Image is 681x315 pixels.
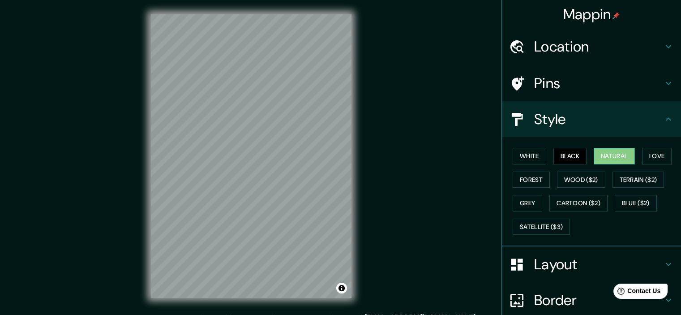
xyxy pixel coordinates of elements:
button: Cartoon ($2) [549,195,608,211]
button: Natural [594,148,635,164]
iframe: Help widget launcher [601,280,671,305]
button: Blue ($2) [615,195,657,211]
button: Love [642,148,672,164]
div: Pins [502,65,681,101]
button: Terrain ($2) [612,172,664,188]
h4: Mappin [563,5,620,23]
h4: Pins [534,74,663,92]
div: Layout [502,246,681,282]
div: Style [502,101,681,137]
h4: Layout [534,255,663,273]
button: Toggle attribution [336,283,347,293]
h4: Location [534,38,663,56]
div: Location [502,29,681,65]
button: Satellite ($3) [513,219,570,235]
h4: Style [534,110,663,128]
button: Grey [513,195,542,211]
button: Forest [513,172,550,188]
button: Black [553,148,587,164]
canvas: Map [151,14,351,298]
h4: Border [534,291,663,309]
button: White [513,148,546,164]
img: pin-icon.png [612,12,620,19]
button: Wood ($2) [557,172,605,188]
